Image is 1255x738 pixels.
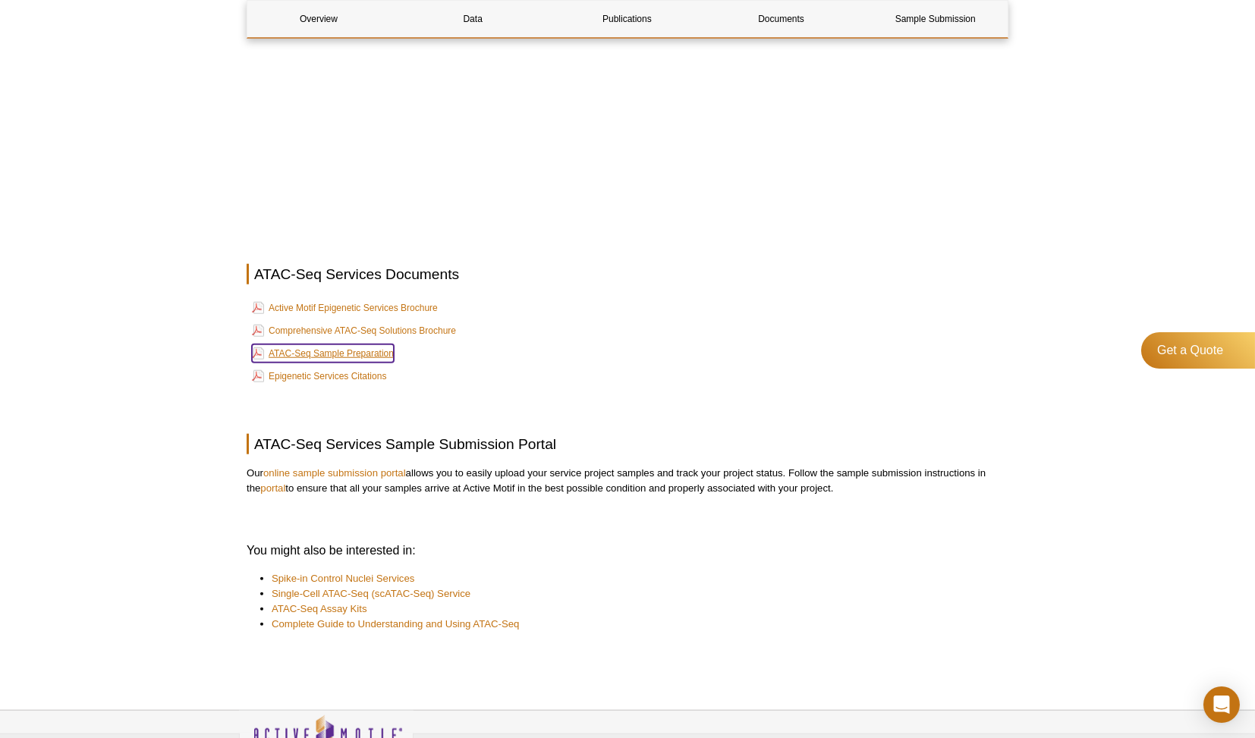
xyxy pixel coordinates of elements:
a: Active Motif Epigenetic Services Brochure [252,299,438,317]
a: Data [401,1,544,37]
a: Documents [710,1,853,37]
div: Open Intercom Messenger [1203,686,1240,723]
h2: ATAC-Seq Services Documents [247,264,1008,284]
h3: You might also be interested in: [247,542,1008,560]
h2: ATAC-Seq Services Sample Submission Portal [247,434,1008,454]
a: Single-Cell ATAC-Seq (scATAC-Seq) Service [272,586,470,601]
a: Complete Guide to Understanding and Using ATAC-Seq [272,617,519,632]
p: Our allows you to easily upload your service project samples and track your project status. Follo... [247,466,1008,496]
a: portal [260,482,285,494]
a: Epigenetic Services Citations [252,367,386,385]
a: online sample submission portal [263,467,406,479]
a: Comprehensive ATAC-Seq Solutions Brochure [252,322,456,340]
a: Sample Submission [864,1,1007,37]
a: ATAC-Seq Assay Kits [272,601,367,617]
a: Spike-in Control Nuclei Services [272,571,414,586]
a: ATAC-Seq Sample Preparation [252,344,394,363]
a: Get a Quote [1141,332,1255,369]
a: Overview [247,1,390,37]
a: Publications [555,1,698,37]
